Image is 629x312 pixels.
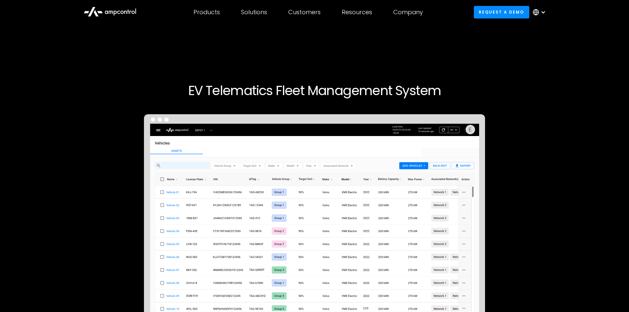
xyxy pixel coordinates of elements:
div: Resources [342,9,372,16]
div: Products [193,9,220,16]
div: Company [393,9,423,16]
div: Solutions [241,9,267,16]
h1: EV Telematics Fleet Management System [114,83,515,98]
div: Customers [288,9,321,16]
a: Request a demo [474,6,529,18]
